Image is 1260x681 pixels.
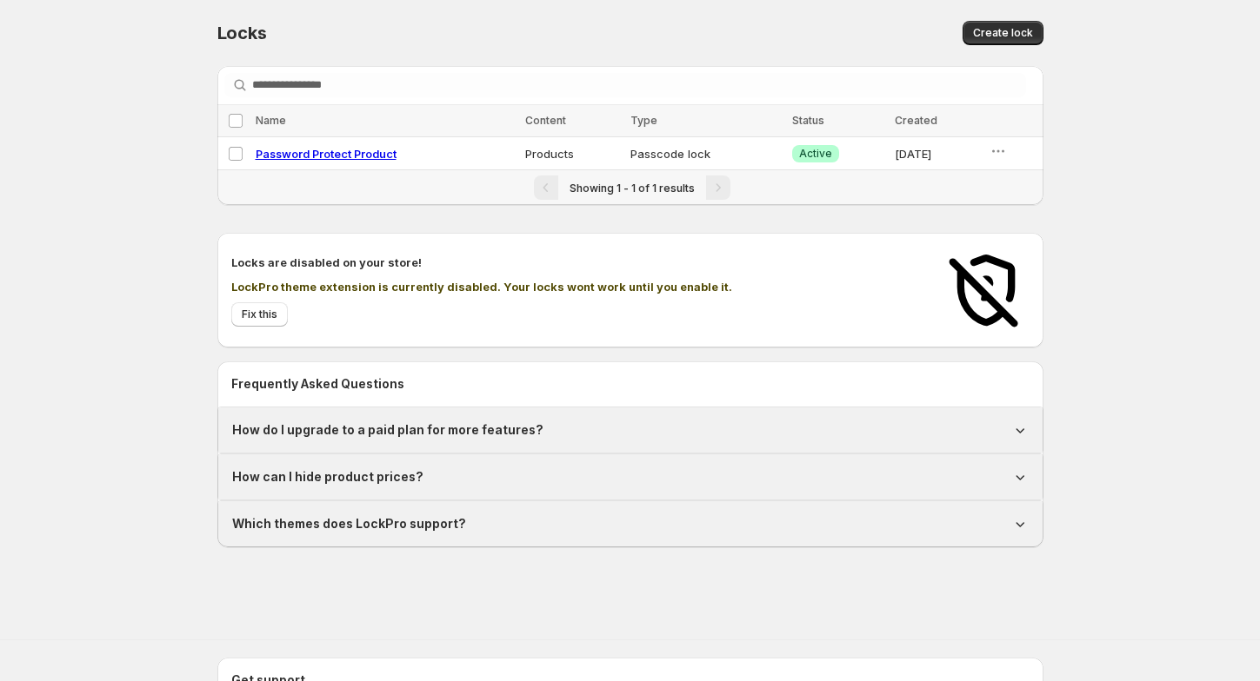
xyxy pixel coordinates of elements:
[890,137,984,170] td: [DATE]
[231,278,925,295] p: LockPro theme extension is currently disabled. Your locks wont work until you enable it.
[256,114,286,127] span: Name
[520,137,625,170] td: Products
[895,114,937,127] span: Created
[231,254,925,271] h2: Locks are disabled on your store!
[242,307,277,321] span: Fix this
[630,114,657,127] span: Type
[217,169,1043,205] nav: Pagination
[625,137,787,170] td: Passcode lock
[231,375,1030,393] h2: Frequently Asked Questions
[217,23,267,43] span: Locks
[232,468,423,486] h1: How can I hide product prices?
[973,26,1033,40] span: Create lock
[256,147,397,161] a: Password Protect Product
[231,302,288,327] button: Fix this
[799,147,832,161] span: Active
[570,182,695,195] span: Showing 1 - 1 of 1 results
[232,421,543,439] h1: How do I upgrade to a paid plan for more features?
[232,515,466,532] h1: Which themes does LockPro support?
[525,114,566,127] span: Content
[963,21,1043,45] button: Create lock
[792,114,824,127] span: Status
